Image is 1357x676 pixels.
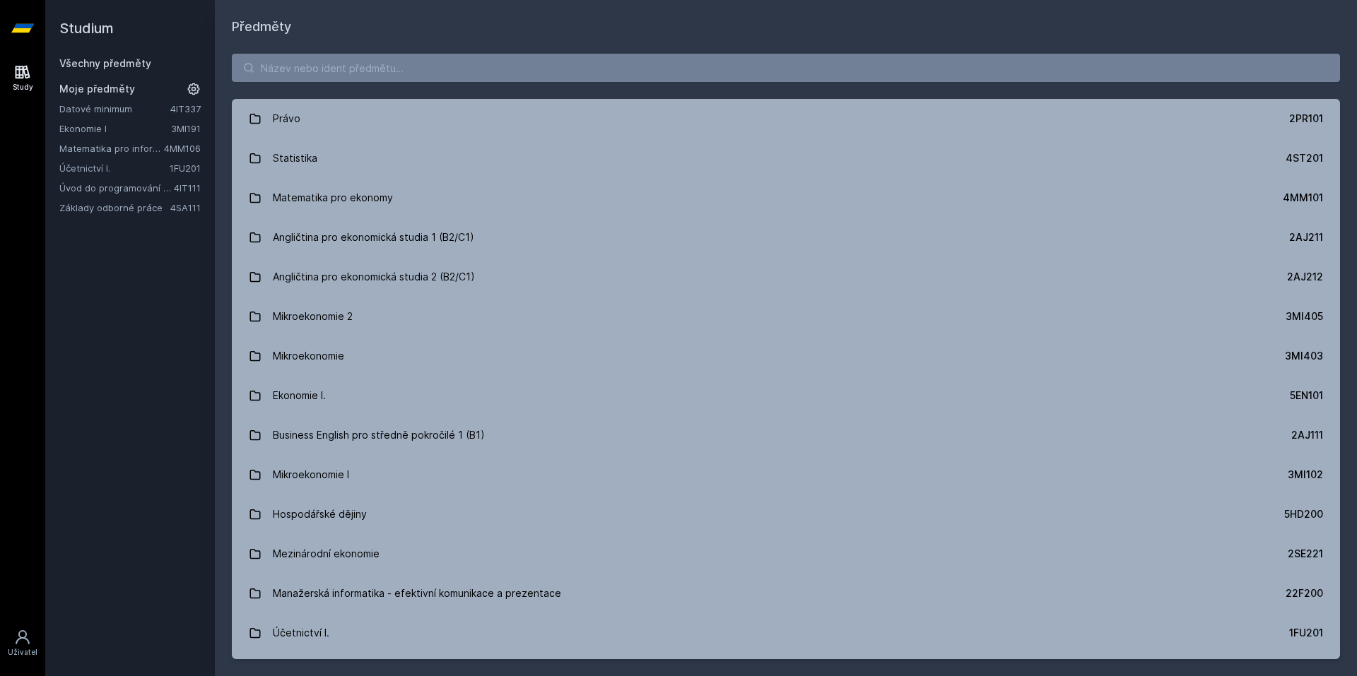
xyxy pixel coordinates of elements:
h1: Předměty [232,17,1340,37]
div: 3MI403 [1285,349,1323,363]
div: 2AJ212 [1287,270,1323,284]
div: 5HD200 [1284,507,1323,521]
a: Manažerská informatika - efektivní komunikace a prezentace 22F200 [232,574,1340,613]
a: Mikroekonomie 3MI403 [232,336,1340,376]
a: Účetnictví I. 1FU201 [232,613,1340,653]
div: Angličtina pro ekonomická studia 1 (B2/C1) [273,223,474,251]
a: 4IT337 [170,103,201,114]
a: Právo 2PR101 [232,99,1340,138]
a: Mikroekonomie I 3MI102 [232,455,1340,494]
div: 22F200 [1286,586,1323,600]
div: 2PR101 [1289,112,1323,126]
a: Mezinárodní ekonomie 2SE221 [232,534,1340,574]
a: Všechny předměty [59,57,151,69]
div: 4ST201 [1286,151,1323,165]
div: 5EN101 [1290,389,1323,403]
a: Základy odborné práce [59,201,170,215]
a: Statistika 4ST201 [232,138,1340,178]
a: Mikroekonomie 2 3MI405 [232,297,1340,336]
a: Úvod do programování v jazyce Python [59,181,174,195]
a: Hospodářské dějiny 5HD200 [232,494,1340,534]
a: Business English pro středně pokročilé 1 (B1) 2AJ111 [232,415,1340,455]
div: Ekonomie I. [273,381,326,410]
div: Statistika [273,144,317,172]
a: Ekonomie I. 5EN101 [232,376,1340,415]
div: Mikroekonomie I [273,461,349,489]
div: Mikroekonomie 2 [273,302,353,331]
div: 3MI405 [1286,309,1323,324]
span: Moje předměty [59,82,135,96]
div: Hospodářské dějiny [273,500,367,528]
a: Uživatel [3,622,42,665]
a: 4IT111 [174,182,201,194]
div: Uživatel [8,647,37,658]
div: Angličtina pro ekonomická studia 2 (B2/C1) [273,263,475,291]
a: 4MM106 [164,143,201,154]
input: Název nebo ident předmětu… [232,54,1340,82]
a: 3MI191 [171,123,201,134]
div: Business English pro středně pokročilé 1 (B1) [273,421,485,449]
a: Matematika pro ekonomy 4MM101 [232,178,1340,218]
div: Účetnictví I. [273,619,329,647]
a: Ekonomie I [59,121,171,136]
a: 4SA111 [170,202,201,213]
div: Mezinárodní ekonomie [273,540,380,568]
a: Angličtina pro ekonomická studia 2 (B2/C1) 2AJ212 [232,257,1340,297]
a: Matematika pro informatiky [59,141,164,155]
a: Angličtina pro ekonomická studia 1 (B2/C1) 2AJ211 [232,218,1340,257]
div: 2AJ111 [1291,428,1323,442]
div: 2SE221 [1288,547,1323,561]
div: Matematika pro ekonomy [273,184,393,212]
div: Manažerská informatika - efektivní komunikace a prezentace [273,579,561,607]
div: 3MI102 [1288,468,1323,482]
div: Právo [273,105,300,133]
div: 4MM101 [1283,191,1323,205]
a: Datové minimum [59,102,170,116]
div: 2AJ211 [1289,230,1323,244]
a: Study [3,57,42,100]
div: 1FU201 [1289,626,1323,640]
div: Mikroekonomie [273,342,344,370]
div: Study [13,82,33,93]
a: 1FU201 [170,162,201,174]
a: Účetnictví I. [59,161,170,175]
